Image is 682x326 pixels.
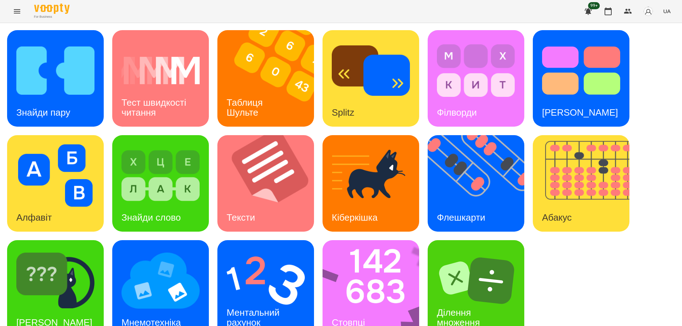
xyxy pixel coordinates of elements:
a: Знайди паруЗнайди пару [7,30,104,127]
h3: Філворди [437,107,477,118]
img: Тест Струпа [542,39,620,102]
img: Ділення множення [437,249,515,312]
img: Splitz [332,39,410,102]
a: ФлешкартиФлешкарти [428,135,524,232]
img: Мнемотехніка [121,249,200,312]
h3: Тест швидкості читання [121,97,189,117]
img: Абакус [533,135,638,232]
span: For Business [34,15,70,19]
h3: Splitz [332,107,354,118]
img: Знайди пару [16,39,94,102]
a: Знайди словоЗнайди слово [112,135,209,232]
button: Menu [9,3,26,20]
img: avatar_s.png [643,6,653,16]
h3: Флешкарти [437,212,485,223]
img: Таблиця Шульте [217,30,323,127]
img: Знайди Кіберкішку [16,249,94,312]
h3: Знайди пару [16,107,70,118]
h3: Алфавіт [16,212,52,223]
img: Ментальний рахунок [227,249,305,312]
img: Флешкарти [428,135,533,232]
span: 99+ [588,2,600,9]
a: Тест швидкості читанняТест швидкості читання [112,30,209,127]
img: Тест швидкості читання [121,39,200,102]
h3: Абакус [542,212,572,223]
h3: Знайди слово [121,212,181,223]
img: Алфавіт [16,144,94,207]
a: ФілвордиФілворди [428,30,524,127]
a: ТекстиТексти [217,135,314,232]
a: Тест Струпа[PERSON_NAME] [533,30,629,127]
img: Кіберкішка [332,144,410,207]
h3: Таблиця Шульте [227,97,265,117]
h3: Кіберкішка [332,212,378,223]
button: UA [660,5,673,18]
img: Voopty Logo [34,4,70,14]
span: UA [663,7,671,15]
img: Філворди [437,39,515,102]
a: КіберкішкаКіберкішка [323,135,419,232]
img: Тексти [217,135,323,232]
a: SplitzSplitz [323,30,419,127]
a: АбакусАбакус [533,135,629,232]
h3: Тексти [227,212,255,223]
a: АлфавітАлфавіт [7,135,104,232]
h3: [PERSON_NAME] [542,107,618,118]
a: Таблиця ШультеТаблиця Шульте [217,30,314,127]
img: Знайди слово [121,144,200,207]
